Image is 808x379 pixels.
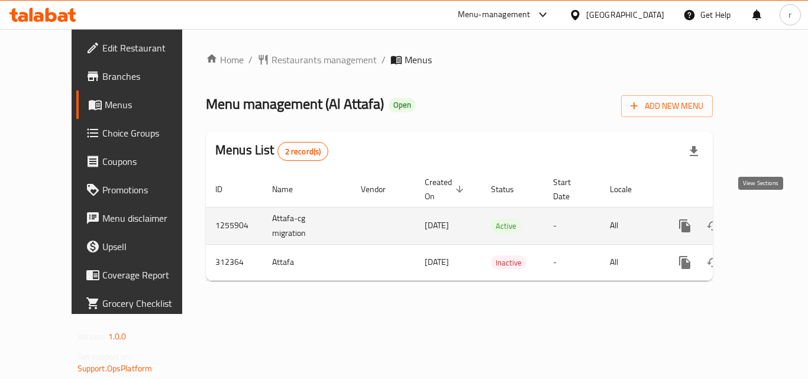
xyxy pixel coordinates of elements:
button: more [671,212,699,240]
a: Menu disclaimer [76,204,206,232]
a: Support.OpsPlatform [77,361,153,376]
span: Active [491,219,521,233]
span: Menus [405,53,432,67]
button: Change Status [699,248,728,277]
span: Start Date [553,175,586,203]
li: / [248,53,253,67]
span: Grocery Checklist [102,296,197,310]
a: Promotions [76,176,206,204]
span: Menu management ( Al Attafa ) [206,90,384,117]
a: Branches [76,62,206,90]
div: Open [389,98,416,112]
a: Choice Groups [76,119,206,147]
span: Menus [105,98,197,112]
span: Open [389,100,416,110]
td: - [544,244,600,280]
div: Total records count [277,142,329,161]
span: [DATE] [425,218,449,233]
span: Version: [77,329,106,344]
th: Actions [661,171,794,208]
span: r [788,8,791,21]
h2: Menus List [215,141,328,161]
nav: breadcrumb [206,53,713,67]
span: Add New Menu [631,99,703,114]
span: Name [272,182,308,196]
span: ID [215,182,238,196]
span: Promotions [102,183,197,197]
a: Upsell [76,232,206,261]
span: Menu disclaimer [102,211,197,225]
span: Coverage Report [102,268,197,282]
td: Attafa-cg migration [263,207,351,244]
span: Edit Restaurant [102,41,197,55]
div: Menu-management [458,8,531,22]
span: Branches [102,69,197,83]
span: [DATE] [425,254,449,270]
td: - [544,207,600,244]
span: 2 record(s) [278,146,328,157]
button: Add New Menu [621,95,713,117]
a: Coupons [76,147,206,176]
table: enhanced table [206,171,794,281]
span: Locale [610,182,647,196]
span: Upsell [102,239,197,254]
div: Inactive [491,255,526,270]
span: Created On [425,175,467,203]
a: Edit Restaurant [76,34,206,62]
td: 312364 [206,244,263,280]
span: 1.0.0 [108,329,127,344]
a: Home [206,53,244,67]
span: Inactive [491,256,526,270]
span: Vendor [361,182,401,196]
td: Attafa [263,244,351,280]
span: Restaurants management [272,53,377,67]
span: Status [491,182,529,196]
a: Coverage Report [76,261,206,289]
td: All [600,244,661,280]
a: Menus [76,90,206,119]
div: [GEOGRAPHIC_DATA] [586,8,664,21]
a: Restaurants management [257,53,377,67]
td: All [600,207,661,244]
span: Coupons [102,154,197,169]
span: Get support on: [77,349,132,364]
li: / [382,53,386,67]
span: Choice Groups [102,126,197,140]
a: Grocery Checklist [76,289,206,318]
td: 1255904 [206,207,263,244]
div: Export file [680,137,708,166]
button: more [671,248,699,277]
